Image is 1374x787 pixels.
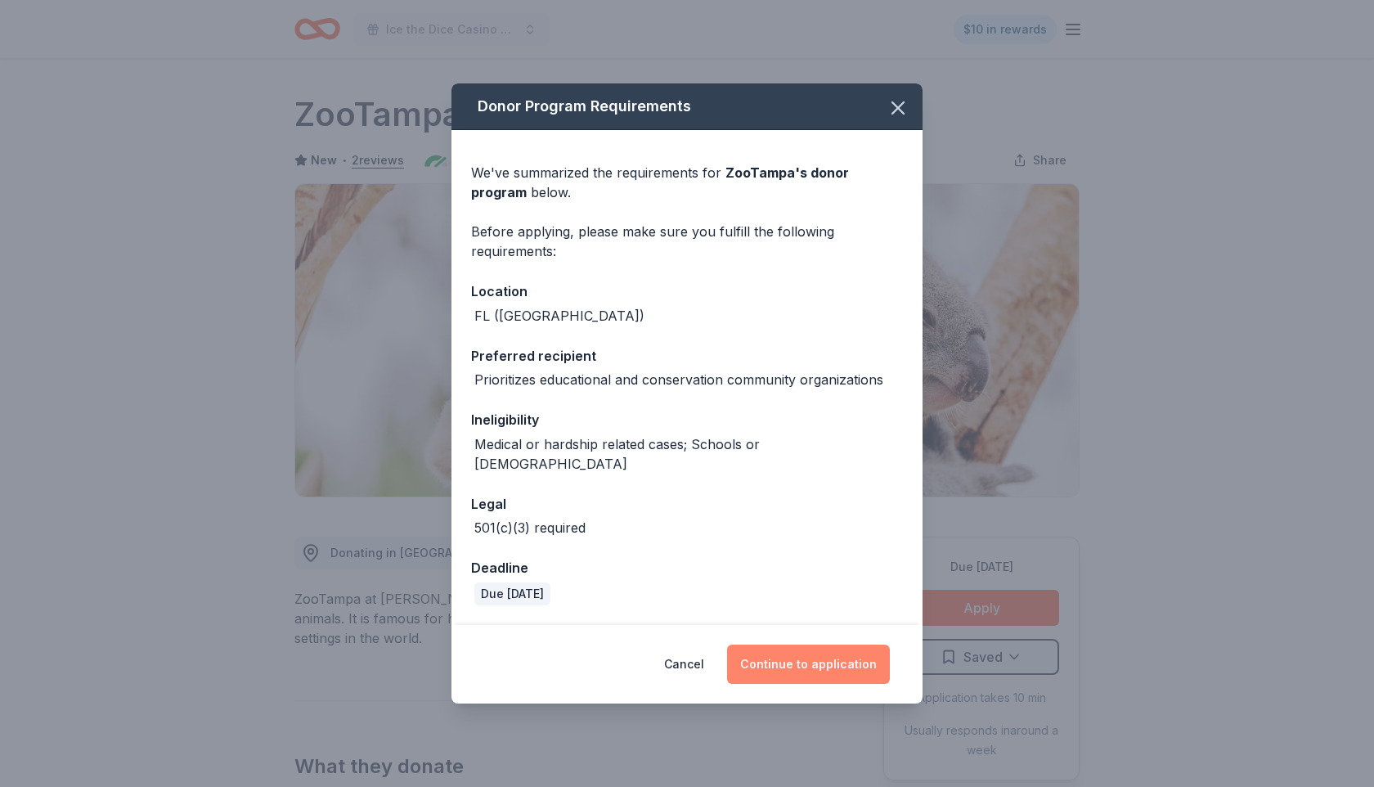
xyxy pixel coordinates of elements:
div: Location [471,281,903,302]
button: Continue to application [727,645,890,684]
div: Deadline [471,557,903,578]
div: 501(c)(3) required [474,518,586,537]
div: Ineligibility [471,409,903,430]
div: Before applying, please make sure you fulfill the following requirements: [471,222,903,261]
div: Prioritizes educational and conservation community organizations [474,370,883,389]
div: Donor Program Requirements [451,83,923,130]
div: FL ([GEOGRAPHIC_DATA]) [474,306,644,326]
div: Due [DATE] [474,582,550,605]
div: Legal [471,493,903,515]
div: Preferred recipient [471,345,903,367]
button: Cancel [664,645,704,684]
div: We've summarized the requirements for below. [471,163,903,202]
div: Medical or hardship related cases; Schools or [DEMOGRAPHIC_DATA] [474,434,903,474]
